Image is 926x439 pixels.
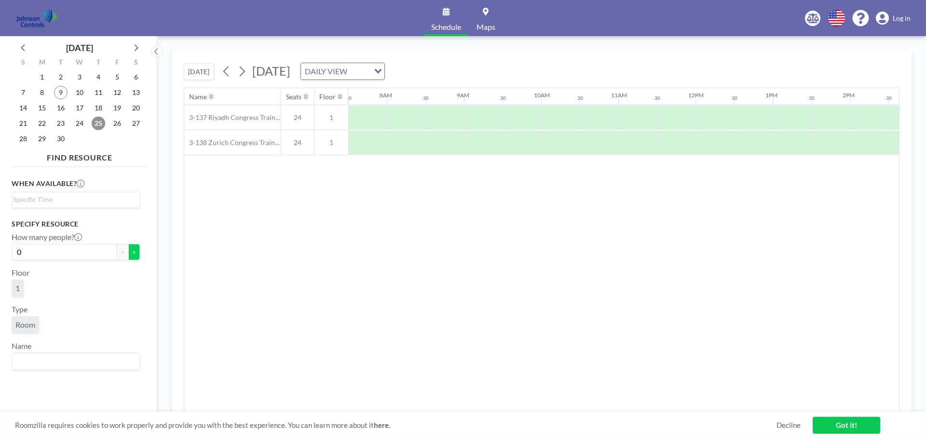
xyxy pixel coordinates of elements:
h4: FIND RESOURCE [12,149,148,162]
span: Tuesday, September 9, 2025 [54,86,68,99]
div: Name [189,93,207,101]
span: 1 [314,113,348,122]
div: 30 [732,95,737,101]
div: S [14,57,33,69]
div: Search for option [12,192,139,207]
div: Search for option [12,353,139,370]
span: [DATE] [252,64,290,78]
span: 1 [15,283,20,293]
a: here. [374,421,390,429]
span: Sunday, September 7, 2025 [16,86,30,99]
div: 30 [500,95,506,101]
div: 10AM [534,92,550,99]
a: Decline [776,421,801,430]
span: Sunday, September 21, 2025 [16,117,30,130]
span: Tuesday, September 30, 2025 [54,132,68,146]
img: organization-logo [15,9,57,28]
button: - [117,244,128,260]
label: How many people? [12,232,82,242]
input: Search for option [350,65,368,78]
span: Wednesday, September 10, 2025 [73,86,86,99]
span: Friday, September 19, 2025 [110,101,124,115]
span: Sunday, September 14, 2025 [16,101,30,115]
div: W [70,57,89,69]
div: 30 [346,95,352,101]
span: Maps [477,23,495,31]
span: Thursday, September 25, 2025 [92,117,105,130]
div: T [89,57,108,69]
span: 3-137 Riyadh Congress Training Room [184,113,281,122]
span: Wednesday, September 24, 2025 [73,117,86,130]
div: S [126,57,145,69]
div: 9AM [457,92,469,99]
span: Thursday, September 11, 2025 [92,86,105,99]
div: 12PM [688,92,704,99]
span: Wednesday, September 3, 2025 [73,70,86,84]
h3: Specify resource [12,220,140,228]
span: 3-138 Zurich Congress Training Room [184,138,281,147]
button: + [128,244,140,260]
span: Saturday, September 6, 2025 [129,70,143,84]
span: Thursday, September 4, 2025 [92,70,105,84]
div: 30 [809,95,815,101]
span: Roomzilla requires cookies to work properly and provide you with the best experience. You can lea... [15,421,776,430]
button: [DATE] [184,63,214,80]
div: 30 [577,95,583,101]
label: Floor [12,268,29,278]
span: Room [15,320,35,330]
span: Thursday, September 18, 2025 [92,101,105,115]
a: Log in [876,12,911,25]
div: T [52,57,70,69]
span: 24 [281,113,314,122]
span: Wednesday, September 17, 2025 [73,101,86,115]
span: Monday, September 8, 2025 [35,86,49,99]
div: M [33,57,52,69]
div: Search for option [301,63,384,80]
span: Monday, September 29, 2025 [35,132,49,146]
div: [DATE] [66,41,93,54]
label: Name [12,341,31,351]
span: Monday, September 1, 2025 [35,70,49,84]
span: Sunday, September 28, 2025 [16,132,30,146]
span: Tuesday, September 16, 2025 [54,101,68,115]
div: 8AM [380,92,392,99]
span: Monday, September 22, 2025 [35,117,49,130]
input: Search for option [13,194,134,205]
span: Log in [893,14,911,23]
span: Friday, September 12, 2025 [110,86,124,99]
div: 30 [886,95,892,101]
span: 24 [281,138,314,147]
span: Tuesday, September 2, 2025 [54,70,68,84]
span: Schedule [431,23,461,31]
div: 11AM [611,92,627,99]
div: Floor [319,93,336,101]
span: Saturday, September 27, 2025 [129,117,143,130]
span: Tuesday, September 23, 2025 [54,117,68,130]
span: Saturday, September 13, 2025 [129,86,143,99]
span: 1 [314,138,348,147]
input: Search for option [13,355,134,368]
span: DAILY VIEW [303,65,349,78]
div: F [108,57,126,69]
div: 30 [423,95,429,101]
div: 1PM [765,92,777,99]
label: Type [12,305,27,314]
span: Friday, September 26, 2025 [110,117,124,130]
div: 30 [654,95,660,101]
span: Saturday, September 20, 2025 [129,101,143,115]
div: 2PM [843,92,855,99]
span: Friday, September 5, 2025 [110,70,124,84]
div: Seats [286,93,301,101]
span: Monday, September 15, 2025 [35,101,49,115]
a: Got it! [813,417,880,434]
